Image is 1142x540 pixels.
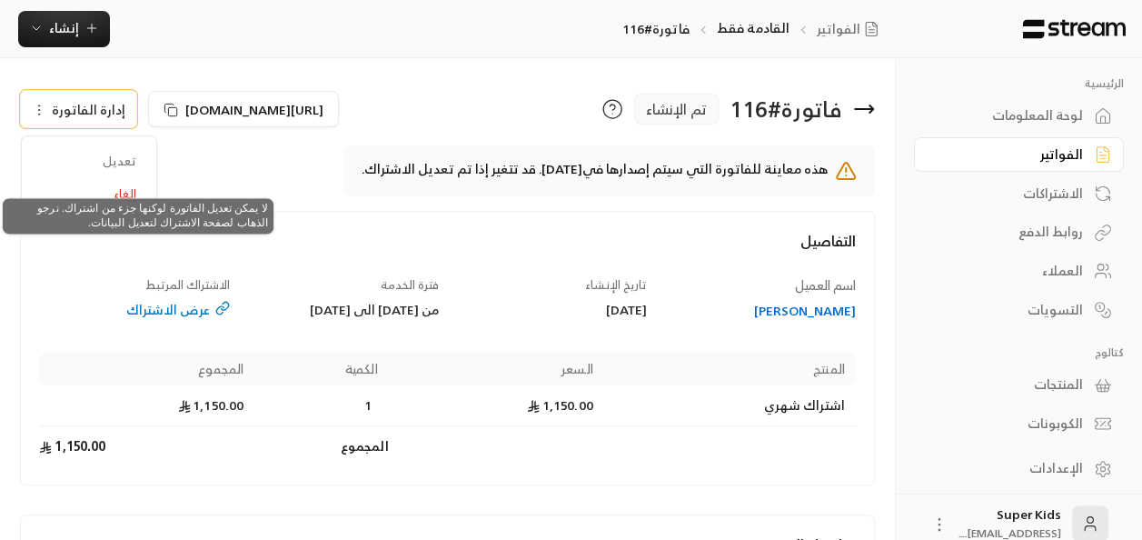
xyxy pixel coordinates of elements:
[39,385,254,426] td: 1,150.00
[937,223,1083,241] div: روابط الدفع
[937,262,1083,280] div: العملاء
[254,426,388,466] td: المجموع
[937,301,1083,319] div: التسويات
[114,186,136,201] span: إلغاء
[362,160,828,182] p: هذه معاينة للفاتورة التي سيتم إصدارها في . قد تتغير إذا تم تعديل الاشتراك.
[21,91,136,127] button: إدارة الفاتورة
[937,375,1083,394] div: المنتجات
[914,254,1124,289] a: العملاء
[456,301,647,319] div: [DATE]
[937,459,1083,477] div: الإعدادات
[914,451,1124,486] a: الإعدادات
[914,406,1124,442] a: الكوبونات
[914,76,1124,91] p: الرئيسية
[18,11,110,47] button: إنشاء
[937,185,1083,203] div: الاشتراكات
[604,353,856,385] th: المنتج
[937,106,1083,125] div: لوحة المعلومات
[360,396,378,415] span: 1
[937,145,1083,164] div: الفواتير
[39,301,230,319] a: عرض الاشتراك
[33,178,145,211] a: إلغاء
[542,157,582,180] strong: [DATE]
[254,353,388,385] th: الكمية
[646,98,707,120] span: تم الإنشاء
[914,292,1124,327] a: التسويات
[621,20,689,38] p: فاتورة#116
[39,426,254,466] td: 1,150.00
[914,98,1124,134] a: لوحة المعلومات
[914,215,1124,250] a: روابط الدفع
[389,353,604,385] th: السعر
[39,353,254,385] th: المجموع
[914,345,1124,360] p: كتالوج
[795,274,856,296] span: اسم العميل
[621,19,885,38] nav: breadcrumb
[49,16,79,39] span: إنشاء
[1021,19,1127,39] img: Logo
[148,91,339,127] button: [URL][DOMAIN_NAME]
[389,385,604,426] td: 1,150.00
[604,385,856,426] td: اشتراك شهري
[914,137,1124,173] a: الفواتير
[185,100,323,119] span: [URL][DOMAIN_NAME]
[665,302,856,320] a: [PERSON_NAME]
[937,415,1083,433] div: الكوبونات
[248,301,439,319] div: من [DATE] الى [DATE]
[52,98,125,121] span: إدارة الفاتورة
[585,275,647,295] span: تاريخ الإنشاء
[914,367,1124,403] a: المنتجات
[39,353,856,466] table: Products
[914,175,1124,211] a: الاشتراكات
[39,230,856,270] h4: التفاصيل
[717,16,789,39] a: القادمة فقط
[381,275,439,295] span: فترة الخدمة
[730,95,842,124] div: فاتورة # 116
[145,275,230,295] span: الاشتراك المرتبط
[817,20,886,38] a: الفواتير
